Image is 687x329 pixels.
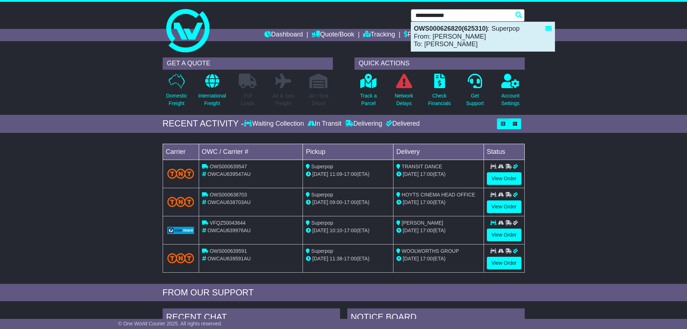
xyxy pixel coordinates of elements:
span: 10:10 [330,228,342,233]
a: NetworkDelays [394,73,413,111]
p: Air / Sea Depot [309,92,329,107]
a: Financials [404,29,437,41]
a: View Order [487,200,521,213]
span: Superpop [311,192,333,198]
span: [PERSON_NAME] [402,220,443,226]
td: Status [484,144,524,160]
div: - (ETA) [306,170,390,178]
p: Air & Sea Freight [273,92,294,107]
span: 17:00 [420,228,433,233]
div: GET A QUOTE [163,57,333,70]
div: - (ETA) [306,227,390,234]
span: OWCAU639591AU [207,256,251,261]
div: NOTICE BOARD [347,308,525,328]
p: Check Financials [428,92,451,107]
span: [DATE] [403,228,419,233]
p: Domestic Freight [166,92,187,107]
a: CheckFinancials [428,73,451,111]
span: 11:38 [330,256,342,261]
a: View Order [487,229,521,241]
div: Delivered [384,120,420,128]
td: Carrier [163,144,199,160]
img: TNT_Domestic.png [167,253,194,263]
span: 17:00 [344,199,357,205]
img: TNT_Domestic.png [167,197,194,207]
span: 11:09 [330,171,342,177]
span: Superpop [311,248,333,254]
a: AccountSettings [501,73,520,111]
span: 09:00 [330,199,342,205]
span: [DATE] [403,171,419,177]
span: OWS000639591 [210,248,247,254]
a: GetSupport [466,73,484,111]
div: - (ETA) [306,199,390,206]
span: VFQZ50043644 [210,220,246,226]
strong: OWS000626820(625310) [414,25,488,32]
td: Delivery [393,144,484,160]
div: FROM OUR SUPPORT [163,287,525,298]
a: View Order [487,257,521,269]
p: Account Settings [501,92,520,107]
a: InternationalFreight [198,73,226,111]
span: Superpop [311,164,333,169]
div: - (ETA) [306,255,390,263]
div: RECENT CHAT [163,308,340,328]
td: OWC / Carrier # [199,144,303,160]
span: 17:00 [344,228,357,233]
img: GetCarrierServiceLogo [167,227,194,234]
a: Dashboard [264,29,303,41]
img: TNT_Domestic.png [167,169,194,178]
span: 17:00 [344,256,357,261]
span: Superpop [311,220,333,226]
span: HOYTS CINEMA HEAD OFFICE [402,192,475,198]
p: Network Delays [395,92,413,107]
div: RECENT ACTIVITY - [163,118,244,129]
span: WOOLWORTHS GROUP [402,248,459,254]
span: [DATE] [312,256,328,261]
span: © One World Courier 2025. All rights reserved. [118,321,223,326]
div: (ETA) [396,227,481,234]
span: 17:00 [420,256,433,261]
span: [DATE] [403,199,419,205]
span: TRANSIT DANCE [402,164,442,169]
span: [DATE] [403,256,419,261]
span: 17:00 [344,171,357,177]
div: Waiting Collection [244,120,305,128]
span: 17:00 [420,171,433,177]
p: International Freight [198,92,226,107]
span: OWS000639547 [210,164,247,169]
div: : Superpop From: [PERSON_NAME] To: [PERSON_NAME] [411,22,555,51]
div: In Transit [306,120,343,128]
a: Track aParcel [360,73,377,111]
span: [DATE] [312,228,328,233]
span: OWCAU639976AU [207,228,251,233]
span: [DATE] [312,199,328,205]
div: QUICK ACTIONS [354,57,525,70]
span: 17:00 [420,199,433,205]
div: (ETA) [396,199,481,206]
a: Quote/Book [312,29,354,41]
p: Track a Parcel [360,92,377,107]
p: Get Support [466,92,484,107]
p: Full Loads [239,92,257,107]
div: Delivering [343,120,384,128]
span: OWCAU638703AU [207,199,251,205]
a: View Order [487,172,521,185]
span: OWCAU639547AU [207,171,251,177]
a: Tracking [363,29,395,41]
div: (ETA) [396,170,481,178]
a: DomesticFreight [166,73,187,111]
td: Pickup [303,144,393,160]
span: [DATE] [312,171,328,177]
div: (ETA) [396,255,481,263]
span: OWS000638703 [210,192,247,198]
